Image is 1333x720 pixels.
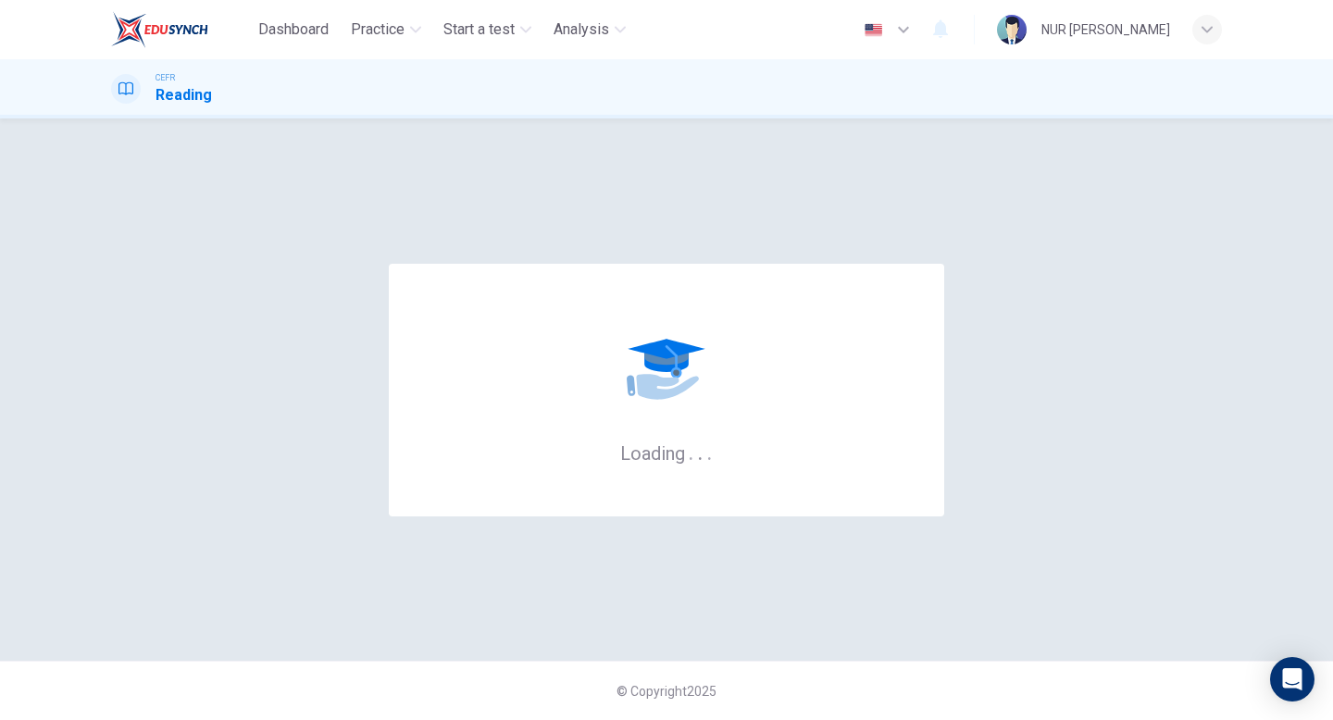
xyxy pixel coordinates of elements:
[620,441,713,465] h6: Loading
[862,23,885,37] img: en
[997,15,1027,44] img: Profile picture
[554,19,609,41] span: Analysis
[436,13,539,46] button: Start a test
[156,71,175,84] span: CEFR
[111,11,208,48] img: EduSynch logo
[258,19,329,41] span: Dashboard
[111,11,251,48] a: EduSynch logo
[1270,657,1314,701] div: Open Intercom Messenger
[688,436,694,466] h6: .
[706,436,713,466] h6: .
[251,13,336,46] button: Dashboard
[351,19,405,41] span: Practice
[697,436,704,466] h6: .
[156,84,212,106] h1: Reading
[546,13,633,46] button: Analysis
[343,13,429,46] button: Practice
[1041,19,1170,41] div: NUR [PERSON_NAME]
[443,19,515,41] span: Start a test
[617,684,716,699] span: © Copyright 2025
